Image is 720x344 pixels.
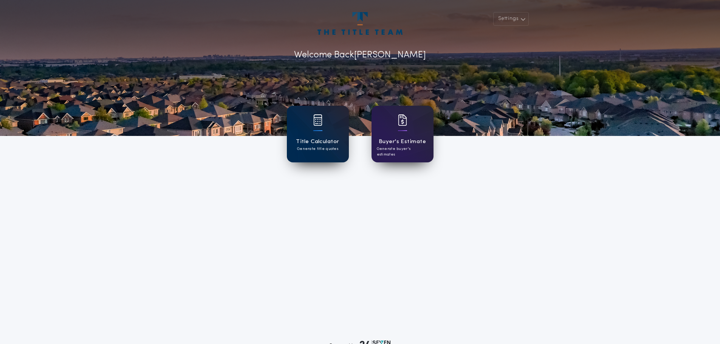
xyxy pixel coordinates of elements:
p: Generate title quotes [297,146,338,152]
h1: Buyer's Estimate [379,137,426,146]
img: account-logo [317,12,402,35]
h1: Title Calculator [296,137,339,146]
button: Settings [493,12,529,26]
img: card icon [398,114,407,126]
a: card iconTitle CalculatorGenerate title quotes [287,106,349,162]
a: card iconBuyer's EstimateGenerate buyer's estimates [372,106,434,162]
img: card icon [313,114,322,126]
p: Generate buyer's estimates [377,146,428,157]
p: Welcome Back [PERSON_NAME] [294,48,426,62]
